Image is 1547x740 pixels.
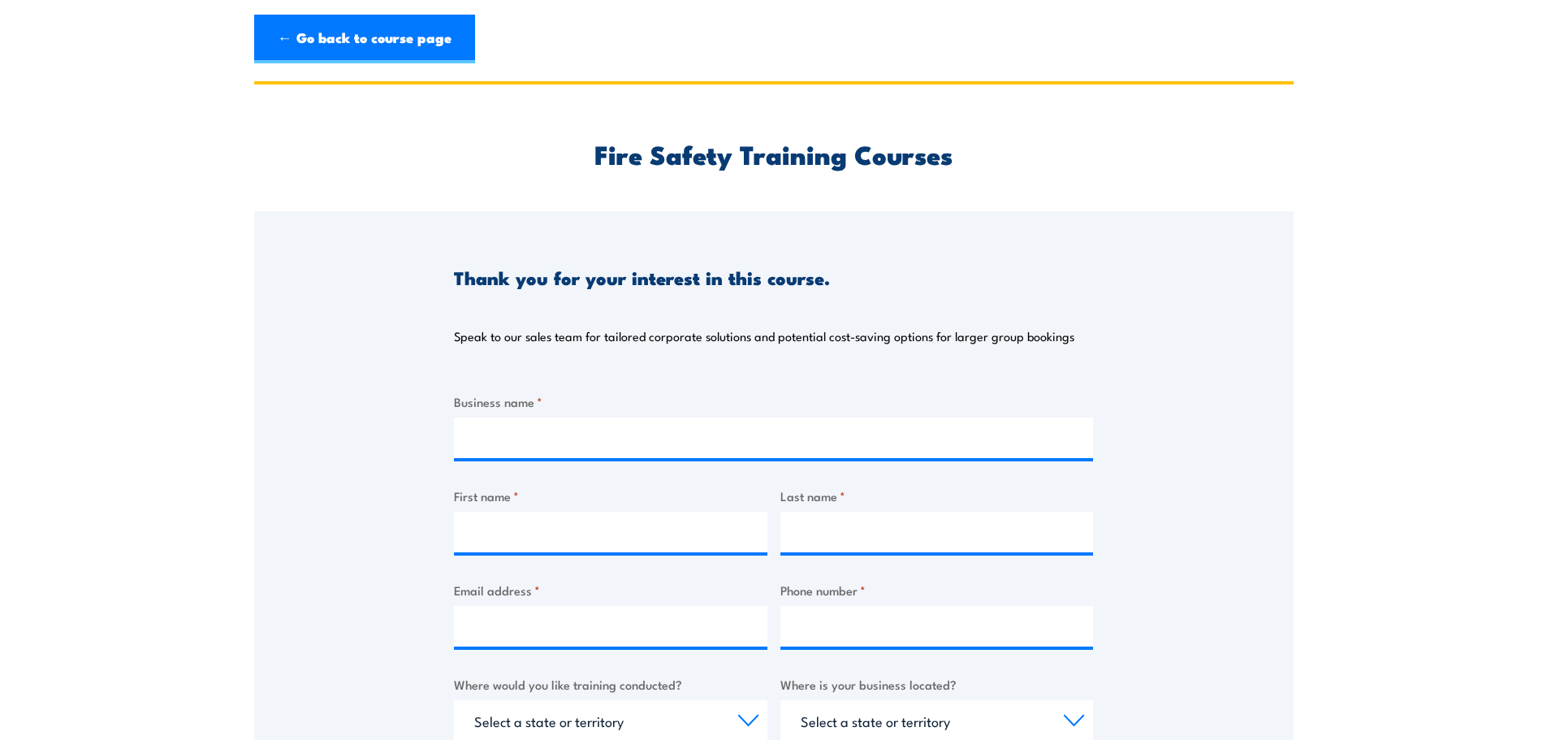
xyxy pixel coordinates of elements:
h3: Thank you for your interest in this course. [454,268,830,287]
h2: Fire Safety Training Courses [454,142,1093,165]
label: Email address [454,581,767,599]
p: Speak to our sales team for tailored corporate solutions and potential cost-saving options for la... [454,328,1074,344]
label: Phone number [780,581,1094,599]
label: Business name [454,392,1093,411]
a: ← Go back to course page [254,15,475,63]
label: Where would you like training conducted? [454,675,767,694]
label: Where is your business located? [780,675,1094,694]
label: Last name [780,487,1094,505]
label: First name [454,487,767,505]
